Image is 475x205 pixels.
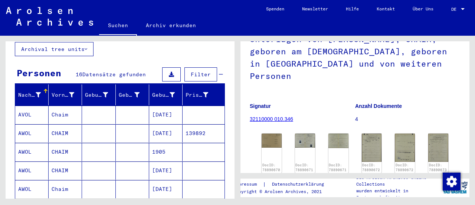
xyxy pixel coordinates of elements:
[15,180,49,198] mat-cell: AWOL
[15,106,49,124] mat-cell: AVOL
[52,91,74,99] div: Vorname
[49,106,82,124] mat-cell: Chaim
[18,91,41,99] div: Nachname
[328,134,348,148] img: 002.jpg
[17,66,61,80] div: Personen
[82,71,146,78] span: Datensätze gefunden
[184,67,217,81] button: Filter
[183,84,225,105] mat-header-cell: Prisoner #
[250,22,460,92] h1: Unterlagen von [PERSON_NAME], CHAIM, geboren am [DEMOGRAPHIC_DATA], geboren in [GEOGRAPHIC_DATA] ...
[355,103,402,109] b: Anzahl Dokumente
[362,163,380,172] a: DocID: 78890672
[152,89,184,101] div: Geburtsdatum
[15,143,49,161] mat-cell: AWOL
[15,42,94,56] button: Archival tree units
[76,71,82,78] span: 16
[18,89,50,101] div: Nachname
[356,174,441,188] p: Die Arolsen Archives Online-Collections
[149,180,183,198] mat-cell: [DATE]
[396,163,413,172] a: DocID: 78890672
[266,180,333,188] a: Datenschutzerklärung
[52,89,83,101] div: Vorname
[6,7,93,26] img: Arolsen_neg.svg
[329,163,347,172] a: DocID: 78890671
[362,134,382,161] img: 001.jpg
[149,161,183,180] mat-cell: [DATE]
[15,161,49,180] mat-cell: AWOL
[149,143,183,161] mat-cell: 1905
[441,178,469,197] img: yv_logo.png
[250,103,271,109] b: Signatur
[149,84,183,105] mat-header-cell: Geburtsdatum
[149,106,183,124] mat-cell: [DATE]
[183,124,225,142] mat-cell: 139892
[186,91,208,99] div: Prisoner #
[250,116,293,122] a: 32110000 010.346
[262,163,280,172] a: DocID: 78890670
[99,16,137,36] a: Suchen
[428,134,448,162] img: 001.jpg
[15,124,49,142] mat-cell: AWOL
[85,89,117,101] div: Geburtsname
[233,180,333,188] div: |
[119,89,149,101] div: Geburt‏
[186,89,217,101] div: Prisoner #
[82,84,115,105] mat-header-cell: Geburtsname
[49,180,82,198] mat-cell: Chaim
[49,124,82,142] mat-cell: CHAIM
[356,188,441,201] p: wurden entwickelt in Partnerschaft mit
[15,84,49,105] mat-header-cell: Nachname
[152,91,175,99] div: Geburtsdatum
[233,188,333,195] p: Copyright © Arolsen Archives, 2021
[49,84,82,105] mat-header-cell: Vorname
[85,91,108,99] div: Geburtsname
[233,180,263,188] a: Impressum
[191,71,211,78] span: Filter
[49,161,82,180] mat-cell: CHAIM
[429,163,447,172] a: DocID: 78890673
[443,173,461,190] img: Zustimmung ändern
[395,134,415,162] img: 002.jpg
[149,124,183,142] mat-cell: [DATE]
[355,115,460,123] p: 4
[262,134,282,147] img: 001.jpg
[116,84,149,105] mat-header-cell: Geburt‏
[295,163,313,172] a: DocID: 78890671
[119,91,140,99] div: Geburt‏
[137,16,205,34] a: Archiv erkunden
[295,134,315,148] img: 001.jpg
[451,7,459,12] span: DE
[49,143,82,161] mat-cell: CHAIM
